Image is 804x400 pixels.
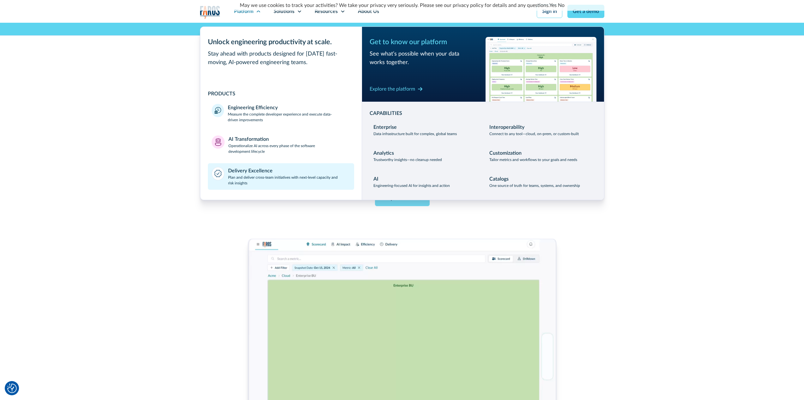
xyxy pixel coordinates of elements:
div: Interoperability [489,123,524,131]
img: Logo of the analytics and reporting company Faros. [200,6,220,19]
div: Catalogs [489,175,509,183]
a: Get a demo [567,5,604,18]
a: InteroperabilityConnect to any tool—cloud, on-prem, or custom-built [486,120,596,140]
a: AIEngineering-focused AI for insights and action [370,171,481,192]
a: AnalyticsTrustworthy insights—no cleanup needed [370,146,481,166]
a: Engineering EfficiencyMeasure the complete developer experience and execute data-driven improvements [208,100,354,127]
div: Customization [489,149,522,157]
div: Stay ahead with products designed for [DATE] fast-moving, AI-powered engineering teams. [208,50,354,67]
img: Revisit consent button [7,384,17,393]
a: EnterpriseData infrastructure built for complex, global teams [370,120,481,140]
img: Workflow productivity trends heatmap chart [486,37,596,102]
p: Tailor metrics and workflows to your goals and needs [489,157,577,163]
div: See what’s possible when your data works together. [370,50,481,67]
p: Trustworthy insights—no cleanup needed [373,157,442,163]
a: CustomizationTailor metrics and workflows to your goals and needs [486,146,596,166]
div: Unlock engineering productivity at scale. [208,37,354,47]
nav: Platform [200,23,604,200]
div: Solutions [274,8,294,15]
a: AI TransformationOperationalize AI across every phase of the software development lifecycle [208,132,354,158]
div: CAPABILITIES [370,110,596,117]
a: Sign in [537,5,562,18]
div: PRODUCTS [208,90,354,98]
div: Resources [315,8,338,15]
p: Plan and deliver cross-team initiatives with next-level capacity and risk insights [228,175,350,186]
button: Cookie Settings [7,384,17,393]
div: Engineering Efficiency [228,104,278,111]
p: Measure the complete developer experience and execute data-driven improvements [228,111,350,123]
div: Explore the platform [370,85,415,93]
p: Operationalize AI across every phase of the software development lifecycle [228,143,350,154]
div: Enterprise [373,123,397,131]
div: Delivery Excellence [228,167,273,175]
a: CatalogsOne source of truth for teams, systems, and ownership [486,171,596,192]
a: Yes [549,3,557,8]
a: Explore the platform [370,84,423,94]
div: Platform [234,8,253,15]
p: Connect to any tool—cloud, on-prem, or custom-built [489,131,579,137]
div: Analytics [373,149,394,157]
p: Data infrastructure built for complex, global teams [373,131,457,137]
a: home [200,6,220,19]
div: AI Transformation [228,135,269,143]
div: Get to know our platform [370,37,481,47]
a: No [558,3,565,8]
p: Engineering-focused AI for insights and action [373,183,450,188]
div: AI [373,175,378,183]
p: One source of truth for teams, systems, and ownership [489,183,580,188]
a: Delivery ExcellencePlan and deliver cross-team initiatives with next-level capacity and risk insi... [208,163,354,190]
